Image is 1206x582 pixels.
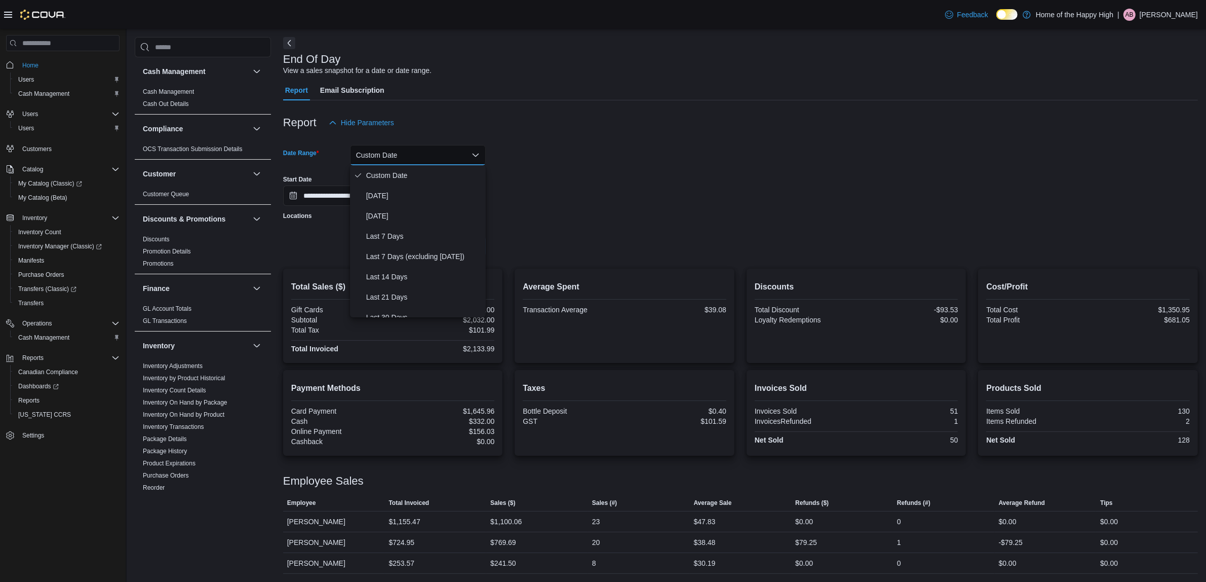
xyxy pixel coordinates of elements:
[143,169,249,179] button: Customer
[143,214,225,224] h3: Discounts & Promotions
[143,247,191,256] span: Promotion Details
[366,230,482,242] span: Last 7 Days
[10,365,124,379] button: Canadian Compliance
[366,250,482,263] span: Last 7 Days (excluding [DATE])
[143,484,165,491] a: Reorder
[18,108,42,120] button: Users
[18,317,56,330] button: Operations
[395,326,495,334] div: $101.99
[143,235,170,243] span: Discounts
[143,146,243,153] a: OCS Transaction Submission Details
[143,362,203,370] a: Inventory Adjustments
[1090,436,1190,444] div: 128
[10,87,124,101] button: Cash Management
[395,316,495,324] div: $2,032.00
[1100,499,1112,507] span: Tips
[388,516,420,528] div: $1,155.47
[341,118,394,128] span: Hide Parameters
[14,409,120,421] span: Washington CCRS
[18,271,64,279] span: Purchase Orders
[694,499,732,507] span: Average Sale
[14,332,120,344] span: Cash Management
[694,536,716,549] div: $38.48
[291,417,391,425] div: Cash
[1090,417,1190,425] div: 2
[2,316,124,331] button: Operations
[143,305,191,312] a: GL Account Totals
[14,394,44,407] a: Reports
[22,319,52,328] span: Operations
[283,65,432,76] div: View a sales snapshot for a date or date range.
[897,516,901,528] div: 0
[143,374,225,382] span: Inventory by Product Historical
[986,407,1086,415] div: Items Sold
[14,74,38,86] a: Users
[251,168,263,180] button: Customer
[2,141,124,156] button: Customers
[523,417,623,425] div: GST
[143,387,206,394] a: Inventory Count Details
[18,411,71,419] span: [US_STATE] CCRS
[755,436,784,444] strong: Net Sold
[143,423,204,430] a: Inventory Transactions
[251,213,263,225] button: Discounts & Promotions
[366,210,482,222] span: [DATE]
[143,341,175,351] h3: Inventory
[10,282,124,296] a: Transfers (Classic)
[143,398,227,407] span: Inventory On Hand by Package
[694,516,716,528] div: $47.83
[143,66,206,77] h3: Cash Management
[523,407,623,415] div: Bottle Deposit
[1090,316,1190,324] div: $681.05
[18,299,44,307] span: Transfers
[1125,9,1134,21] span: AB
[143,411,224,418] a: Inventory On Hand by Product
[14,192,71,204] a: My Catalog (Beta)
[366,311,482,323] span: Last 30 Days
[755,417,854,425] div: InvoicesRefunded
[283,53,341,65] h3: End Of Day
[755,281,958,293] h2: Discounts
[251,340,263,352] button: Inventory
[291,427,391,435] div: Online Payment
[1100,516,1118,528] div: $0.00
[18,194,67,202] span: My Catalog (Beta)
[395,345,495,353] div: $2,133.99
[795,536,817,549] div: $79.25
[395,438,495,446] div: $0.00
[14,240,106,252] a: Inventory Manager (Classic)
[859,436,958,444] div: 50
[325,113,398,133] button: Hide Parameters
[999,536,1023,549] div: -$79.25
[10,393,124,408] button: Reports
[627,306,726,314] div: $39.08
[291,345,338,353] strong: Total Invoiced
[143,100,189,108] span: Cash Out Details
[897,536,901,549] div: 1
[143,399,227,406] a: Inventory On Hand by Package
[143,423,204,431] span: Inventory Transactions
[283,512,385,532] div: [PERSON_NAME]
[285,80,308,100] span: Report
[18,352,48,364] button: Reports
[523,306,623,314] div: Transaction Average
[143,190,189,198] span: Customer Queue
[592,499,617,507] span: Sales (#)
[283,475,364,487] h3: Employee Sales
[14,240,120,252] span: Inventory Manager (Classic)
[388,557,414,569] div: $253.57
[143,459,196,467] span: Product Expirations
[18,212,120,224] span: Inventory
[986,316,1086,324] div: Total Profit
[22,214,47,222] span: Inventory
[490,516,522,528] div: $1,100.06
[859,316,958,324] div: $0.00
[395,417,495,425] div: $332.00
[10,253,124,268] button: Manifests
[291,382,495,394] h2: Payment Methods
[592,516,600,528] div: 23
[18,59,43,71] a: Home
[291,438,391,446] div: Cashback
[18,242,102,250] span: Inventory Manager (Classic)
[996,9,1018,20] input: Dark Mode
